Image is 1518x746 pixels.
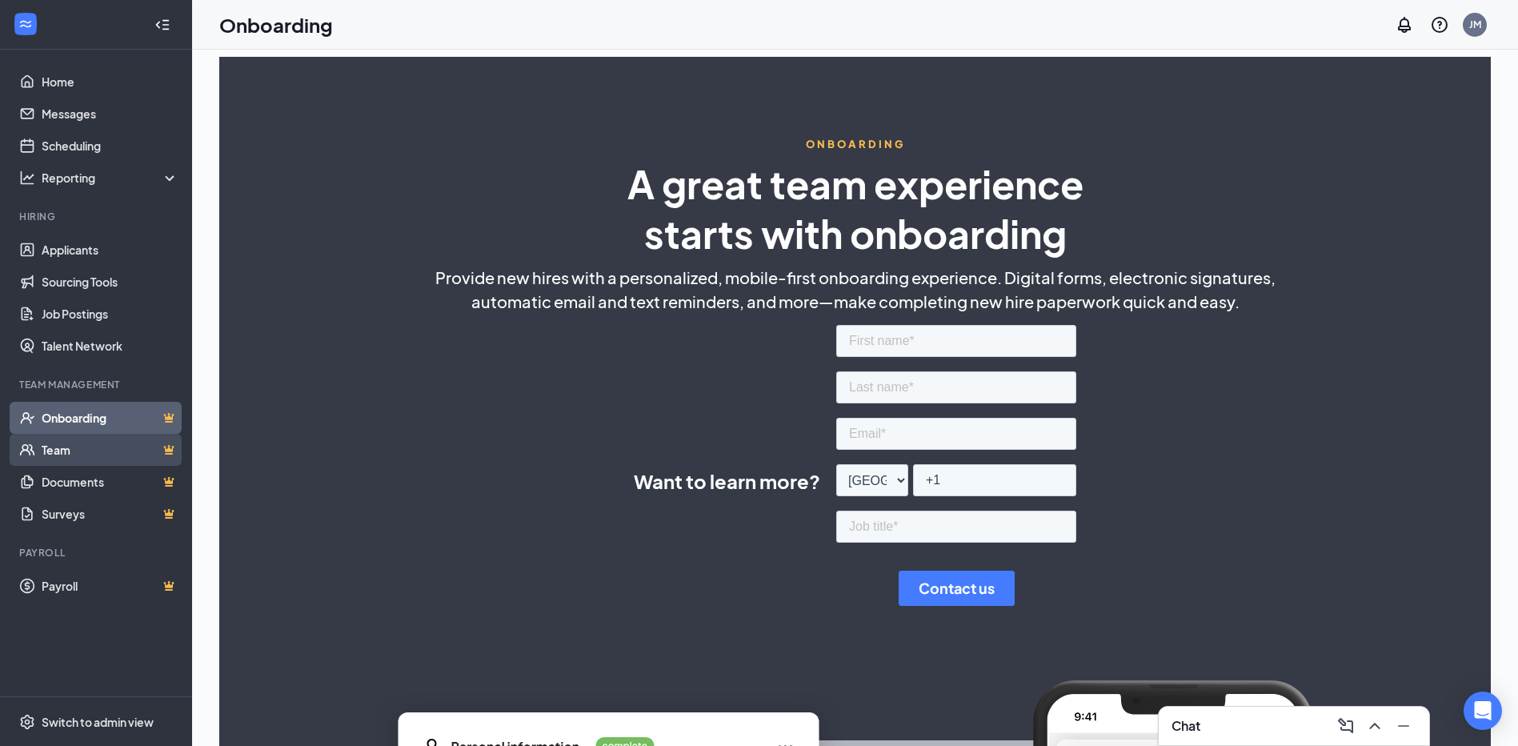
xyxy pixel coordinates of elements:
svg: Settings [19,714,35,730]
svg: Notifications [1395,15,1414,34]
button: Minimize [1391,713,1416,739]
span: A great team experience [627,159,1083,208]
svg: WorkstreamLogo [18,16,34,32]
span: automatic email and text reminders, and more—make completing new hire paperwork quick and easy. [471,290,1240,314]
span: ONBOARDING [806,137,905,151]
span: starts with onboarding [644,209,1067,258]
button: ChevronUp [1362,713,1388,739]
a: OnboardingCrown [42,402,178,434]
svg: Minimize [1394,716,1413,736]
a: PayrollCrown [42,570,178,602]
a: Job Postings [42,298,178,330]
button: ComposeMessage [1333,713,1359,739]
div: Team Management [19,378,175,391]
svg: Analysis [19,170,35,186]
svg: QuestionInfo [1430,15,1449,34]
div: Open Intercom Messenger [1464,692,1502,730]
h3: Chat [1172,717,1200,735]
div: Switch to admin view [42,714,154,730]
a: SurveysCrown [42,498,178,530]
a: Home [42,66,178,98]
a: Applicants [42,234,178,266]
svg: ComposeMessage [1336,716,1356,736]
h1: Onboarding [219,11,333,38]
a: TeamCrown [42,434,178,466]
div: Hiring [19,210,175,223]
a: DocumentsCrown [42,466,178,498]
a: Sourcing Tools [42,266,178,298]
a: Scheduling [42,130,178,162]
iframe: Form 0 [836,322,1076,616]
span: Want to learn more? [634,467,820,495]
a: Talent Network [42,330,178,362]
a: Messages [42,98,178,130]
svg: Collapse [154,17,170,33]
div: Payroll [19,546,175,559]
svg: ChevronUp [1365,716,1384,736]
span: Provide new hires with a personalized, mobile-first onboarding experience. Digital forms, electro... [435,266,1276,290]
div: JM [1469,18,1481,31]
div: Reporting [42,170,179,186]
